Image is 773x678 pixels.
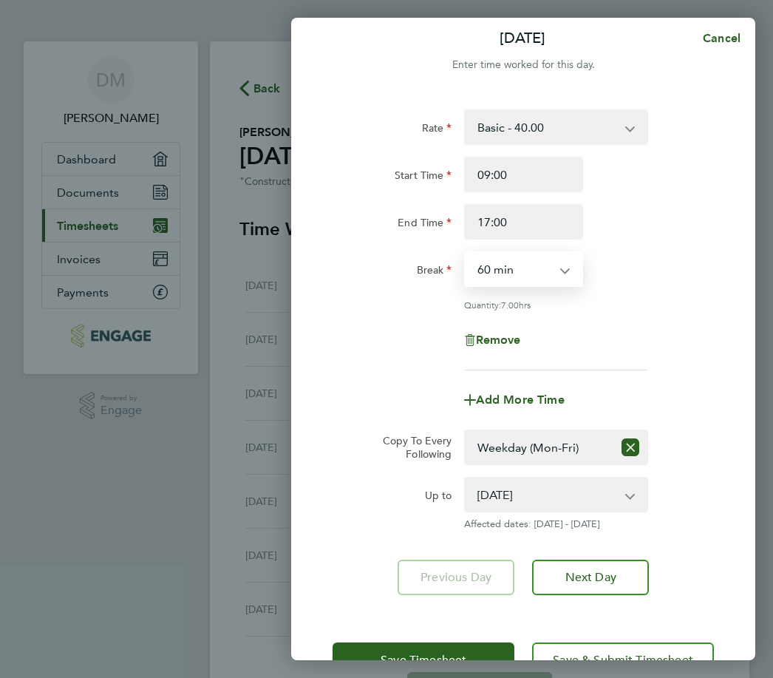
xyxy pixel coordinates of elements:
div: Quantity: hrs [464,299,649,311]
span: Affected dates: [DATE] - [DATE] [464,518,649,530]
input: E.g. 08:00 [464,157,583,192]
button: Reset selection [622,431,639,464]
label: Copy To Every Following [366,434,452,461]
p: [DATE] [500,28,545,49]
button: Next Day [532,560,649,595]
span: Save & Submit Timesheet [553,653,693,668]
button: Remove [464,334,521,346]
span: 7.00 [501,299,519,311]
span: Add More Time [476,393,565,407]
span: Save Timesheet [381,653,466,668]
label: End Time [398,216,452,234]
label: Start Time [395,169,452,186]
button: Add More Time [464,394,565,406]
div: Enter time worked for this day. [291,56,755,74]
span: Next Day [565,570,616,585]
input: E.g. 18:00 [464,204,583,240]
span: Cancel [698,31,740,45]
span: Remove [476,333,521,347]
button: Save & Submit Timesheet [532,643,714,678]
label: Rate [422,121,452,139]
button: Cancel [679,24,755,53]
label: Break [417,263,452,281]
button: Save Timesheet [333,643,514,678]
label: Up to [425,489,452,506]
